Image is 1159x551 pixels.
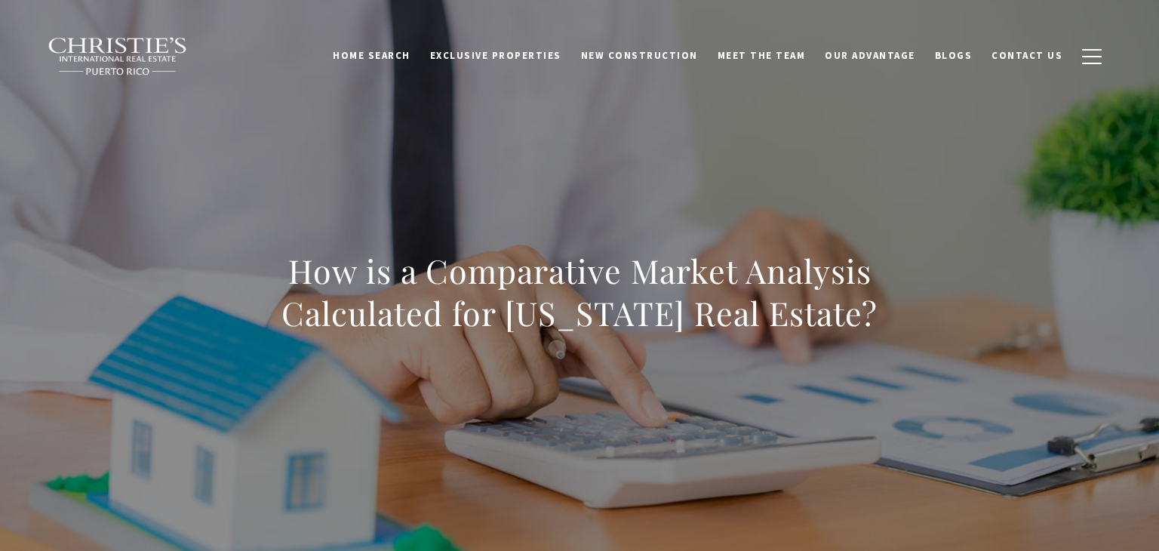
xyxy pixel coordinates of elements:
[247,250,912,334] h1: How is a Comparative Market Analysis Calculated for [US_STATE] Real Estate?
[323,42,420,70] a: Home Search
[925,42,982,70] a: Blogs
[48,37,188,76] img: Christie's International Real Estate black text logo
[420,42,571,70] a: Exclusive Properties
[935,49,973,62] span: Blogs
[991,49,1062,62] span: Contact Us
[825,49,915,62] span: Our Advantage
[571,42,708,70] a: New Construction
[708,42,816,70] a: Meet the Team
[581,49,698,62] span: New Construction
[430,49,561,62] span: Exclusive Properties
[815,42,925,70] a: Our Advantage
